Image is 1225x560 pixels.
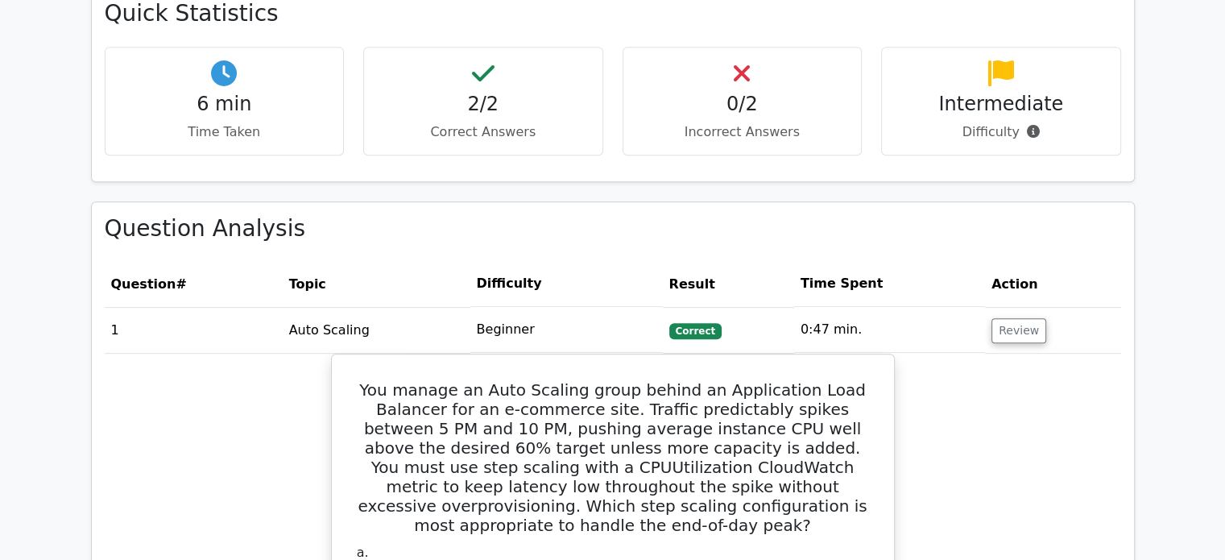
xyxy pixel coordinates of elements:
td: 1 [105,307,283,353]
th: Result [663,261,794,307]
p: Time Taken [118,122,331,142]
h3: Question Analysis [105,215,1121,243]
th: Topic [283,261,470,307]
h5: You manage an Auto Scaling group behind an Application Load Balancer for an e-commerce site. Traf... [351,380,875,535]
th: # [105,261,283,307]
button: Review [991,318,1046,343]
p: Correct Answers [377,122,590,142]
h4: Intermediate [895,93,1107,116]
p: Difficulty [895,122,1107,142]
th: Difficulty [470,261,663,307]
p: Incorrect Answers [636,122,849,142]
span: Question [111,276,176,292]
h4: 6 min [118,93,331,116]
th: Time Spent [794,261,985,307]
h4: 0/2 [636,93,849,116]
td: 0:47 min. [794,307,985,353]
h4: 2/2 [377,93,590,116]
th: Action [985,261,1120,307]
td: Auto Scaling [283,307,470,353]
span: Correct [669,323,722,339]
span: a. [357,545,369,560]
td: Beginner [470,307,663,353]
